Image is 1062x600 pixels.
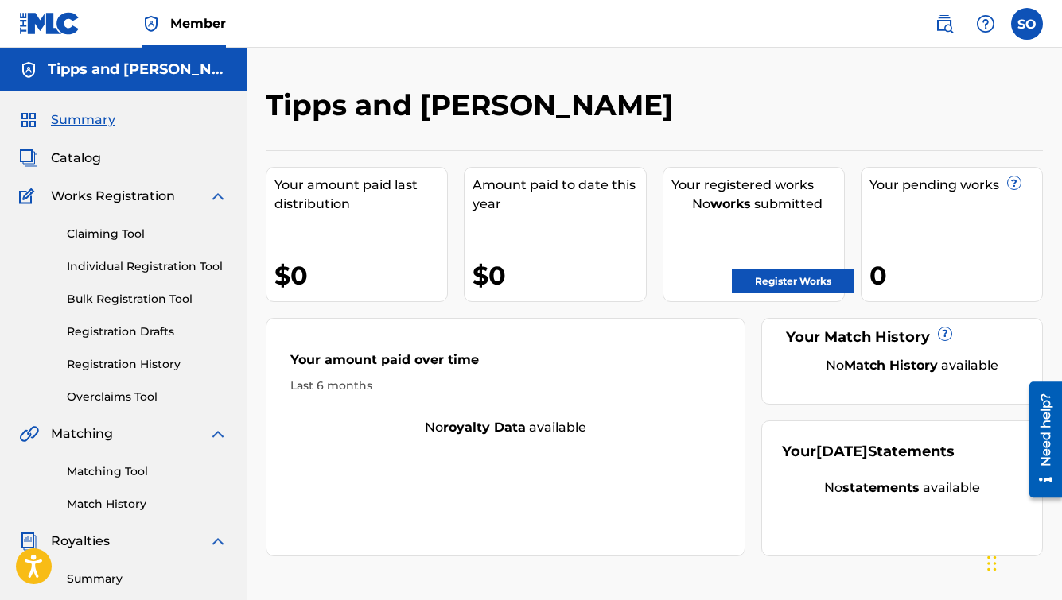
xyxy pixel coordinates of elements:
div: Your amount paid last distribution [274,176,447,214]
span: Works Registration [51,187,175,206]
strong: works [710,196,751,211]
img: expand [208,532,228,551]
img: help [976,14,995,33]
a: Matching Tool [67,463,228,480]
img: Works Registration [19,187,40,206]
a: Public Search [928,8,960,40]
span: ? [939,327,951,340]
img: Top Rightsholder [142,14,161,33]
a: Match History [67,496,228,513]
div: Amount paid to date this year [473,176,645,214]
img: expand [208,424,228,443]
a: Registration History [67,356,228,373]
h2: Tipps and [PERSON_NAME] [266,87,681,123]
span: ? [1008,176,1021,189]
a: Register Works [732,269,854,293]
a: CatalogCatalog [19,149,101,168]
span: Matching [51,424,113,443]
a: Claiming Tool [67,226,228,242]
div: 0 [869,257,1042,293]
div: Last 6 months [290,377,721,394]
div: No available [266,418,745,437]
iframe: Resource Center [1017,374,1062,506]
div: Drag [987,540,997,587]
strong: statements [842,480,920,495]
img: Catalog [19,149,38,168]
h5: Tipps and Obermiller [48,60,228,79]
div: $0 [473,257,645,293]
img: Matching [19,424,39,443]
a: Overclaims Tool [67,389,228,405]
span: Catalog [51,149,101,168]
div: Your pending works [869,176,1042,195]
div: $0 [274,257,447,293]
a: SummarySummary [19,110,115,130]
div: Your Statements [782,441,955,463]
div: No submitted [671,195,844,214]
a: Individual Registration Tool [67,258,228,275]
a: Registration Drafts [67,323,228,340]
img: search [935,14,954,33]
iframe: Chat Widget [982,524,1062,600]
a: Bulk Registration Tool [67,291,228,308]
span: [DATE] [816,443,868,460]
strong: Match History [844,358,938,373]
div: Your amount paid over time [290,350,721,377]
div: No available [782,478,1022,497]
div: No available [802,356,1022,375]
div: Your Match History [782,327,1022,348]
div: Help [970,8,1002,40]
img: Accounts [19,60,38,79]
strong: royalty data [443,420,526,435]
div: Your registered works [671,176,844,195]
img: expand [208,187,228,206]
span: Member [170,14,226,33]
div: User Menu [1011,8,1043,40]
img: Summary [19,110,38,130]
span: Royalties [51,532,110,551]
a: Summary [67,571,228,587]
img: Royalties [19,532,38,551]
span: Summary [51,110,115,130]
img: MLC Logo [19,12,80,35]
